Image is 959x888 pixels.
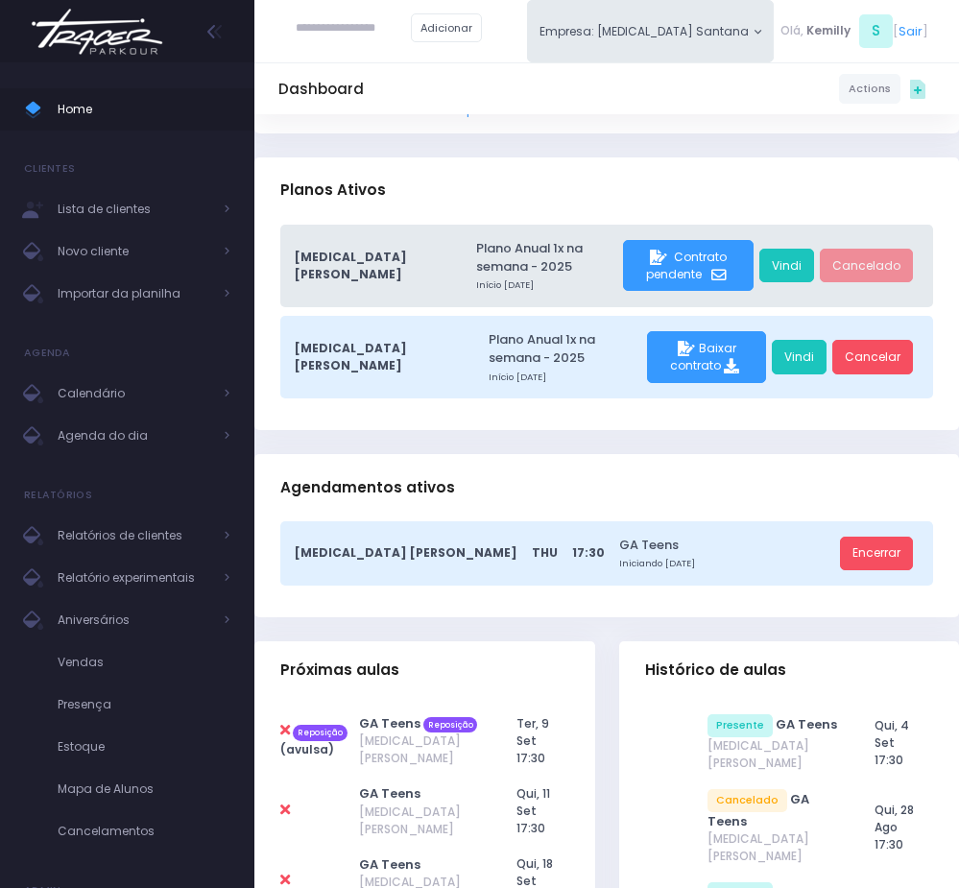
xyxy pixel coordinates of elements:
[619,557,834,570] small: Iniciando [DATE]
[875,802,914,852] span: Qui, 28 Ago 17:30
[280,661,399,679] span: Próximas aulas
[619,536,834,554] a: GA Teens
[359,784,420,803] a: GA Teens
[875,717,909,768] span: Qui, 4 Set 17:30
[58,239,211,264] span: Novo cliente
[572,544,605,562] span: 17:30
[58,197,211,222] span: Lista de clientes
[24,334,71,372] h4: Agenda
[278,81,364,98] h5: Dashboard
[411,13,482,42] a: Adicionar
[774,12,935,51] div: [ ]
[58,819,230,844] span: Cancelamentos
[532,544,558,562] span: Thu
[385,102,516,118] a: 0 Créditos disponíveis
[359,714,420,732] a: GA Teens
[859,14,893,48] span: S
[516,785,550,836] span: Qui, 11 Set 17:30
[516,715,549,766] span: Ter, 9 Set 17:30
[759,249,814,283] a: Vindi
[707,789,787,812] span: Cancelado
[58,423,211,448] span: Agenda do dia
[839,74,900,103] a: Actions
[899,22,923,40] a: Sair
[24,476,92,515] h4: Relatórios
[280,460,455,516] h3: Agendamentos ativos
[295,340,460,374] span: [MEDICAL_DATA] [PERSON_NAME]
[489,330,641,368] a: Plano Anual 1x na semana - 2025
[58,381,211,406] span: Calendário
[423,717,478,732] span: Reposição
[359,732,483,767] span: [MEDICAL_DATA] [PERSON_NAME]
[293,725,348,740] span: Reposição
[58,777,230,802] span: Mapa de Alunos
[359,855,420,874] a: GA Teens
[295,544,517,562] span: [MEDICAL_DATA] [PERSON_NAME]
[476,278,617,292] small: Início [DATE]
[489,371,641,384] small: Início [DATE]
[295,249,447,283] span: [MEDICAL_DATA] [PERSON_NAME]
[58,281,211,306] span: Importar da planilha
[707,737,840,772] span: [MEDICAL_DATA] [PERSON_NAME]
[476,239,617,276] a: Plano Anual 1x na semana - 2025
[58,565,211,590] span: Relatório experimentais
[840,537,913,571] a: Encerrar
[58,692,230,717] span: Presença
[832,340,913,374] a: Cancelar
[58,734,230,759] span: Estoque
[280,741,334,757] strong: (avulsa)
[645,661,786,679] span: Histórico de aulas
[772,340,827,374] a: Vindi
[707,714,773,737] span: Presente
[707,830,840,865] span: [MEDICAL_DATA] [PERSON_NAME]
[58,97,230,122] span: Home
[647,331,766,383] div: Baixar contrato
[780,22,803,39] span: Olá,
[58,523,211,548] span: Relatórios de clientes
[24,150,75,188] h4: Clientes
[58,650,230,675] span: Vendas
[58,608,211,633] span: Aniversários
[806,22,851,39] span: Kemilly
[280,163,386,219] h3: Planos Ativos
[359,804,483,838] span: [MEDICAL_DATA] [PERSON_NAME]
[776,715,837,733] a: GA Teens
[646,249,727,282] span: Contrato pendente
